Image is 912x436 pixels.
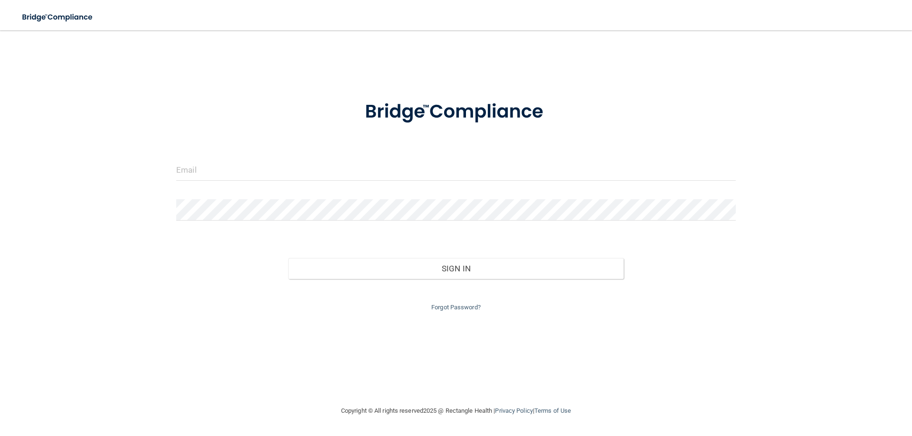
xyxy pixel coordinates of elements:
[431,304,481,311] a: Forgot Password?
[345,87,567,137] img: bridge_compliance_login_screen.278c3ca4.svg
[176,159,736,181] input: Email
[283,396,629,426] div: Copyright © All rights reserved 2025 @ Rectangle Health | |
[288,258,624,279] button: Sign In
[534,407,571,414] a: Terms of Use
[14,8,102,27] img: bridge_compliance_login_screen.278c3ca4.svg
[495,407,532,414] a: Privacy Policy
